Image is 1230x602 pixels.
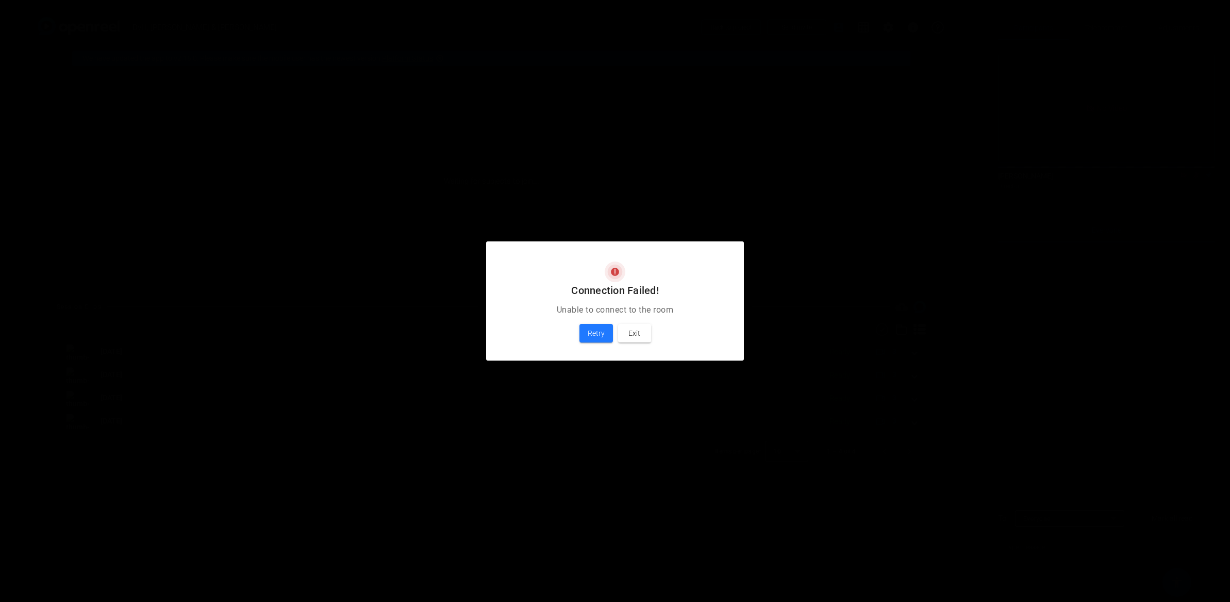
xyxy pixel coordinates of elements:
[579,324,613,343] button: Retry
[498,304,732,316] p: Unable to connect to the room
[618,324,651,343] button: Exit
[588,327,605,339] span: Retry
[628,327,640,339] span: Exit
[498,282,732,299] h2: Connection Failed!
